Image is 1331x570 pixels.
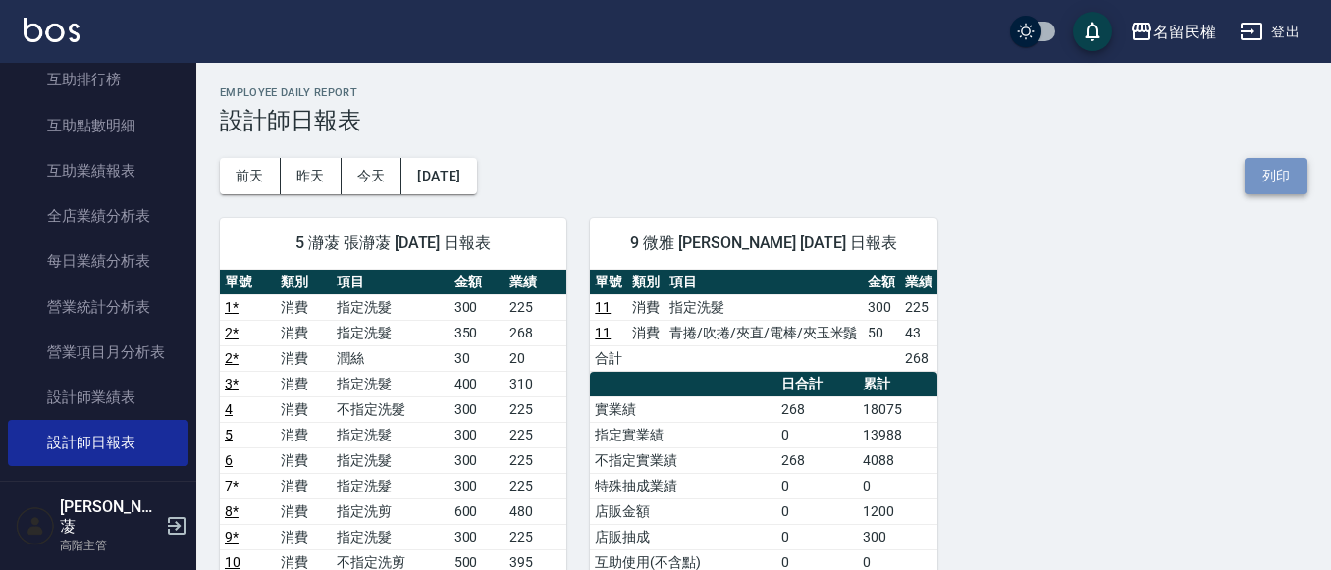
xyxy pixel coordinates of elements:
[450,320,506,345] td: 350
[8,148,188,193] a: 互助業績報表
[225,401,233,417] a: 4
[590,473,776,498] td: 特殊抽成業績
[776,372,859,397] th: 日合計
[450,371,506,396] td: 400
[858,498,936,524] td: 1200
[276,270,332,295] th: 類別
[776,422,859,447] td: 0
[332,371,450,396] td: 指定洗髮
[276,447,332,473] td: 消費
[276,524,332,549] td: 消費
[505,498,566,524] td: 480
[1122,12,1224,52] button: 名留民權
[276,345,332,371] td: 消費
[863,320,900,345] td: 50
[220,107,1307,134] h3: 設計師日報表
[613,233,913,253] span: 9 微雅 [PERSON_NAME] [DATE] 日報表
[505,371,566,396] td: 310
[505,422,566,447] td: 225
[332,524,450,549] td: 指定洗髮
[276,396,332,422] td: 消費
[505,524,566,549] td: 225
[8,57,188,102] a: 互助排行榜
[858,447,936,473] td: 4088
[505,396,566,422] td: 225
[590,447,776,473] td: 不指定實業績
[225,554,240,570] a: 10
[900,270,937,295] th: 業績
[60,497,160,537] h5: [PERSON_NAME]蓤
[858,422,936,447] td: 13988
[665,294,862,320] td: 指定洗髮
[8,420,188,465] a: 設計師日報表
[8,103,188,148] a: 互助點數明細
[590,270,627,295] th: 單號
[24,18,80,42] img: Logo
[220,158,281,194] button: 前天
[776,498,859,524] td: 0
[590,396,776,422] td: 實業績
[8,330,188,375] a: 營業項目月分析表
[16,506,55,545] img: Person
[8,238,188,284] a: 每日業績分析表
[450,473,506,498] td: 300
[595,325,611,340] a: 11
[858,372,936,397] th: 累計
[8,375,188,420] a: 設計師業績表
[243,233,543,253] span: 5 瀞蓤 張瀞蓤 [DATE] 日報表
[450,447,506,473] td: 300
[776,396,859,422] td: 268
[505,473,566,498] td: 225
[590,524,776,549] td: 店販抽成
[1232,14,1307,50] button: 登出
[900,345,937,371] td: 268
[332,498,450,524] td: 指定洗剪
[281,158,342,194] button: 昨天
[900,320,937,345] td: 43
[590,345,627,371] td: 合計
[276,371,332,396] td: 消費
[450,270,506,295] th: 金額
[776,473,859,498] td: 0
[276,498,332,524] td: 消費
[276,320,332,345] td: 消費
[1153,20,1216,44] div: 名留民權
[8,285,188,330] a: 營業統計分析表
[332,294,450,320] td: 指定洗髮
[665,320,862,345] td: 青捲/吹捲/夾直/電棒/夾玉米鬚
[1073,12,1112,51] button: save
[332,320,450,345] td: 指定洗髮
[276,422,332,447] td: 消費
[220,270,276,295] th: 單號
[858,473,936,498] td: 0
[60,537,160,554] p: 高階主管
[332,270,450,295] th: 項目
[665,270,862,295] th: 項目
[401,158,476,194] button: [DATE]
[900,294,937,320] td: 225
[595,299,611,315] a: 11
[332,396,450,422] td: 不指定洗髮
[627,320,665,345] td: 消費
[590,498,776,524] td: 店販金額
[1245,158,1307,194] button: 列印
[8,466,188,511] a: 設計師業績分析表
[858,396,936,422] td: 18075
[863,294,900,320] td: 300
[342,158,402,194] button: 今天
[590,270,936,372] table: a dense table
[450,524,506,549] td: 300
[590,422,776,447] td: 指定實業績
[505,447,566,473] td: 225
[863,270,900,295] th: 金額
[505,320,566,345] td: 268
[505,294,566,320] td: 225
[225,427,233,442] a: 5
[332,473,450,498] td: 指定洗髮
[505,270,566,295] th: 業績
[450,396,506,422] td: 300
[332,345,450,371] td: 潤絲
[627,294,665,320] td: 消費
[8,193,188,238] a: 全店業績分析表
[276,294,332,320] td: 消費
